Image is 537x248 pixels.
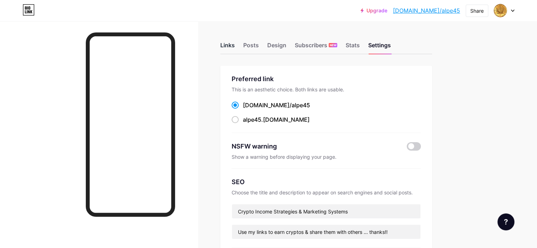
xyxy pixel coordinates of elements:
[232,154,421,160] div: Show a warning before displaying your page.
[470,7,484,14] div: Share
[330,43,336,47] span: NEW
[243,115,310,124] div: .[DOMAIN_NAME]
[243,116,261,123] span: alpe45
[360,8,387,13] a: Upgrade
[232,177,421,187] div: SEO
[243,101,310,109] div: [DOMAIN_NAME]/
[243,41,259,54] div: Posts
[232,204,420,218] input: Title
[220,41,235,54] div: Links
[232,86,421,92] div: This is an aesthetic choice. Both links are usable.
[232,141,396,151] div: NSFW warning
[494,4,507,17] img: alpe45
[292,102,310,109] span: alpe45
[267,41,286,54] div: Design
[368,41,391,54] div: Settings
[232,225,420,239] input: Description (max 160 chars)
[393,6,460,15] a: [DOMAIN_NAME]/alpe45
[295,41,337,54] div: Subscribers
[232,74,421,84] div: Preferred link
[232,189,421,195] div: Choose the title and description to appear on search engines and social posts.
[346,41,360,54] div: Stats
